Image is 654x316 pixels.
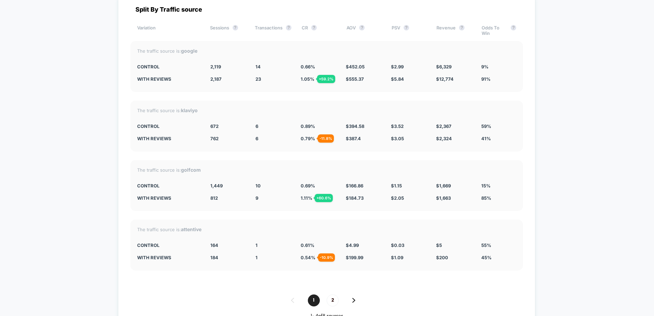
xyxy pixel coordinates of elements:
div: The traffic source is: [137,107,516,113]
div: With Reviews [137,195,200,201]
div: CONTROL [137,183,200,188]
span: 0.69 % [301,183,315,188]
span: $ 452.05 [346,64,365,69]
span: $ 387.4 [346,136,361,141]
span: $ 3.52 [391,123,404,129]
span: 0.89 % [301,123,315,129]
button: ? [404,25,409,30]
strong: google [181,48,197,54]
span: $ 5 [436,242,442,248]
span: $ 200 [436,255,448,260]
div: 9% [481,64,516,69]
button: ? [359,25,365,30]
span: $ 2,324 [436,136,452,141]
span: $ 12,774 [436,76,454,82]
button: ? [511,25,516,30]
div: + 60.6 % [315,194,333,202]
div: 41% [481,136,516,141]
div: Sessions [210,25,245,36]
strong: golfcom [181,167,201,173]
img: pagination forward [352,298,355,303]
span: 0.54 % [301,255,315,260]
span: $ 1.09 [391,255,403,260]
span: 2,119 [210,64,221,69]
span: $ 2.05 [391,195,404,201]
div: The traffic source is: [137,48,516,54]
div: - 10.9 % [318,253,335,262]
span: $ 199.99 [346,255,363,260]
div: CONTROL [137,123,200,129]
strong: attentive [181,226,201,232]
div: 55% [481,242,516,248]
button: ? [286,25,291,30]
span: $ 166.86 [346,183,363,188]
div: 59% [481,123,516,129]
span: 812 [210,195,218,201]
div: CR [302,25,336,36]
div: With Reviews [137,76,200,82]
div: - 11.8 % [318,134,334,143]
span: 1 [256,255,258,260]
span: 1.11 % [301,195,312,201]
div: CONTROL [137,242,200,248]
div: PSV [392,25,426,36]
div: AOV [346,25,381,36]
span: $ 555.37 [346,76,364,82]
span: 23 [256,76,261,82]
span: $ 184.73 [346,195,364,201]
div: The traffic source is: [137,167,516,173]
div: Variation [137,25,200,36]
span: 672 [210,123,219,129]
span: $ 5.84 [391,76,404,82]
span: $ 2.99 [391,64,404,69]
div: CONTROL [137,64,200,69]
span: $ 1.15 [391,183,402,188]
div: + 59.2 % [317,75,335,83]
button: ? [459,25,465,30]
span: 762 [210,136,219,141]
span: 0.61 % [301,242,314,248]
span: $ 1,663 [436,195,451,201]
span: 2 [327,294,339,306]
span: $ 2,367 [436,123,452,129]
div: With Reviews [137,255,200,260]
button: ? [311,25,317,30]
span: 0.66 % [301,64,315,69]
span: 0.79 % [301,136,315,141]
div: 45% [481,255,516,260]
div: Split By Traffic source [130,6,523,13]
span: $ 6,329 [436,64,452,69]
span: 184 [210,255,218,260]
span: 9 [256,195,258,201]
span: 164 [210,242,218,248]
span: 1.05 % [301,76,314,82]
strong: klaviyo [181,107,198,113]
span: $ 4.99 [346,242,359,248]
span: $ 0.03 [391,242,404,248]
div: Transactions [255,25,291,36]
div: Revenue [436,25,471,36]
span: 1,449 [210,183,223,188]
span: 10 [256,183,261,188]
div: The traffic source is: [137,226,516,232]
span: $ 1,669 [436,183,451,188]
span: 6 [256,136,258,141]
span: 1 [256,242,258,248]
div: 85% [481,195,516,201]
div: 15% [481,183,516,188]
span: 1 [308,294,320,306]
span: $ 3.05 [391,136,404,141]
button: ? [233,25,238,30]
span: $ 394.58 [346,123,364,129]
span: 14 [256,64,261,69]
span: 2,187 [210,76,222,82]
div: Odds To Win [482,25,516,36]
div: 91% [481,76,516,82]
div: With Reviews [137,136,200,141]
span: 6 [256,123,258,129]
